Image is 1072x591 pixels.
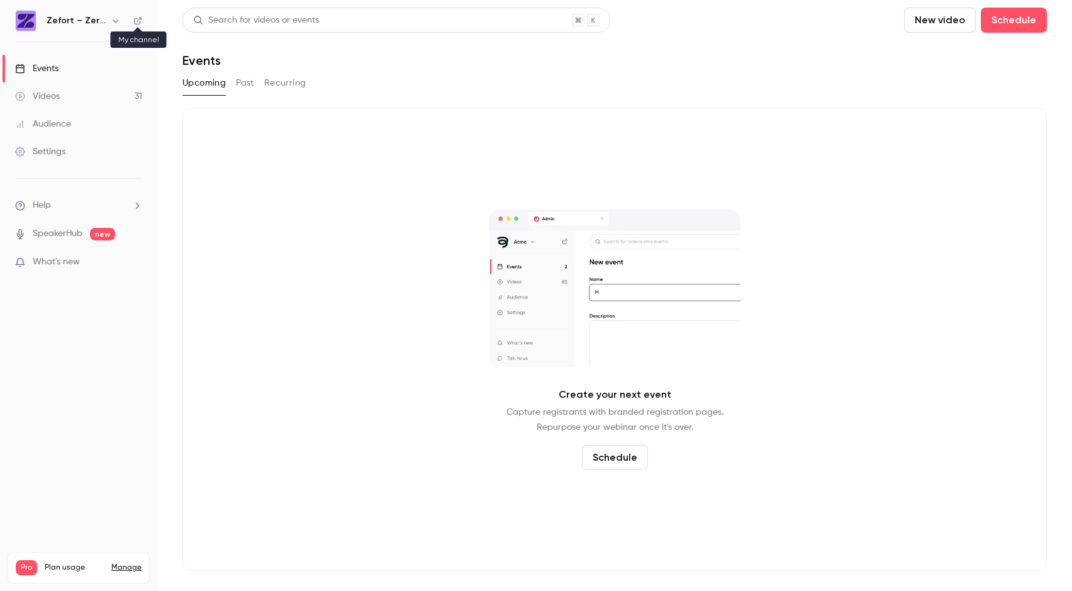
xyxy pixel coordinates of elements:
[559,387,671,402] p: Create your next event
[45,563,104,573] span: Plan usage
[33,227,82,240] a: SpeakerHub
[90,228,115,240] span: new
[182,73,226,93] button: Upcoming
[33,199,51,212] span: Help
[15,62,59,75] div: Events
[15,90,60,103] div: Videos
[16,560,37,575] span: Pro
[182,53,221,68] h1: Events
[47,14,106,27] h6: Zefort – Zero-Effort Contract Management
[193,14,319,27] div: Search for videos or events
[111,563,142,573] a: Manage
[15,118,71,130] div: Audience
[582,445,648,470] button: Schedule
[16,11,36,31] img: Zefort – Zero-Effort Contract Management
[15,199,142,212] li: help-dropdown-opener
[15,145,65,158] div: Settings
[127,257,142,268] iframe: Noticeable Trigger
[981,8,1047,33] button: Schedule
[506,405,723,435] p: Capture registrants with branded registration pages. Repurpose your webinar once it's over.
[236,73,254,93] button: Past
[904,8,976,33] button: New video
[264,73,306,93] button: Recurring
[33,256,80,269] span: What's new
